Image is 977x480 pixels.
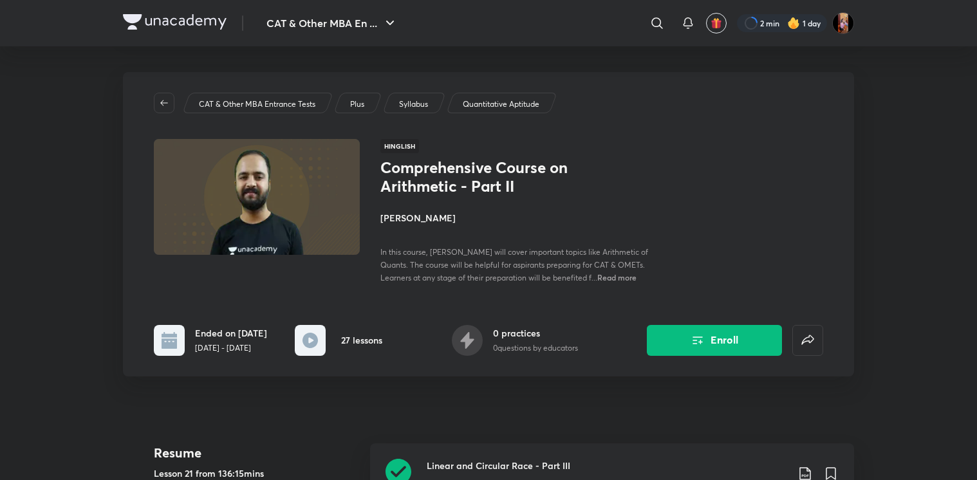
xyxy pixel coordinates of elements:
[493,342,578,354] p: 0 questions by educators
[427,459,787,472] h3: Linear and Circular Race - Part III
[123,14,227,30] img: Company Logo
[259,10,405,36] button: CAT & Other MBA En ...
[154,466,360,480] h5: Lesson 21 from 136:15mins
[380,211,669,225] h4: [PERSON_NAME]
[711,17,722,29] img: avatar
[348,98,367,110] a: Plus
[350,98,364,110] p: Plus
[152,138,362,256] img: Thumbnail
[792,325,823,356] button: false
[787,17,800,30] img: streak
[832,12,854,34] img: Aayushi Kumari
[195,326,267,340] h6: Ended on [DATE]
[380,139,419,153] span: Hinglish
[199,98,315,110] p: CAT & Other MBA Entrance Tests
[597,272,637,282] span: Read more
[399,98,428,110] p: Syllabus
[647,325,782,356] button: Enroll
[461,98,542,110] a: Quantitative Aptitude
[197,98,318,110] a: CAT & Other MBA Entrance Tests
[493,326,578,340] h6: 0 practices
[123,14,227,33] a: Company Logo
[397,98,431,110] a: Syllabus
[706,13,727,33] button: avatar
[195,342,267,354] p: [DATE] - [DATE]
[380,247,648,282] span: In this course, [PERSON_NAME] will cover important topics like Arithmetic of Quants. The course w...
[341,333,382,347] h6: 27 lessons
[154,443,360,463] h4: Resume
[380,158,591,196] h1: Comprehensive Course on Arithmetic - Part II
[463,98,539,110] p: Quantitative Aptitude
